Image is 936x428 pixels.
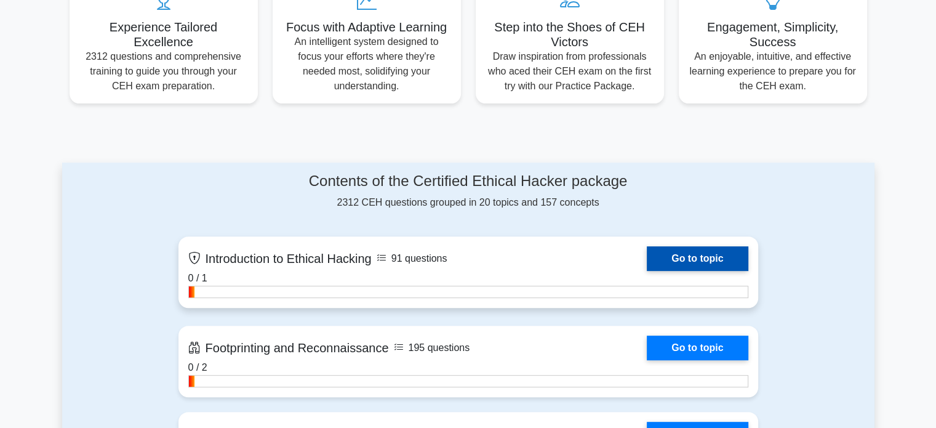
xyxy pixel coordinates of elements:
h5: Focus with Adaptive Learning [282,20,451,34]
a: Go to topic [647,246,748,271]
h4: Contents of the Certified Ethical Hacker package [178,172,758,190]
p: An intelligent system designed to focus your efforts where they're needed most, solidifying your ... [282,34,451,94]
p: An enjoyable, intuitive, and effective learning experience to prepare you for the CEH exam. [689,49,857,94]
p: Draw inspiration from professionals who aced their CEH exam on the first try with our Practice Pa... [486,49,654,94]
h5: Engagement, Simplicity, Success [689,20,857,49]
div: 2312 CEH questions grouped in 20 topics and 157 concepts [178,172,758,210]
p: 2312 questions and comprehensive training to guide you through your CEH exam preparation. [79,49,248,94]
h5: Experience Tailored Excellence [79,20,248,49]
h5: Step into the Shoes of CEH Victors [486,20,654,49]
a: Go to topic [647,336,748,360]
